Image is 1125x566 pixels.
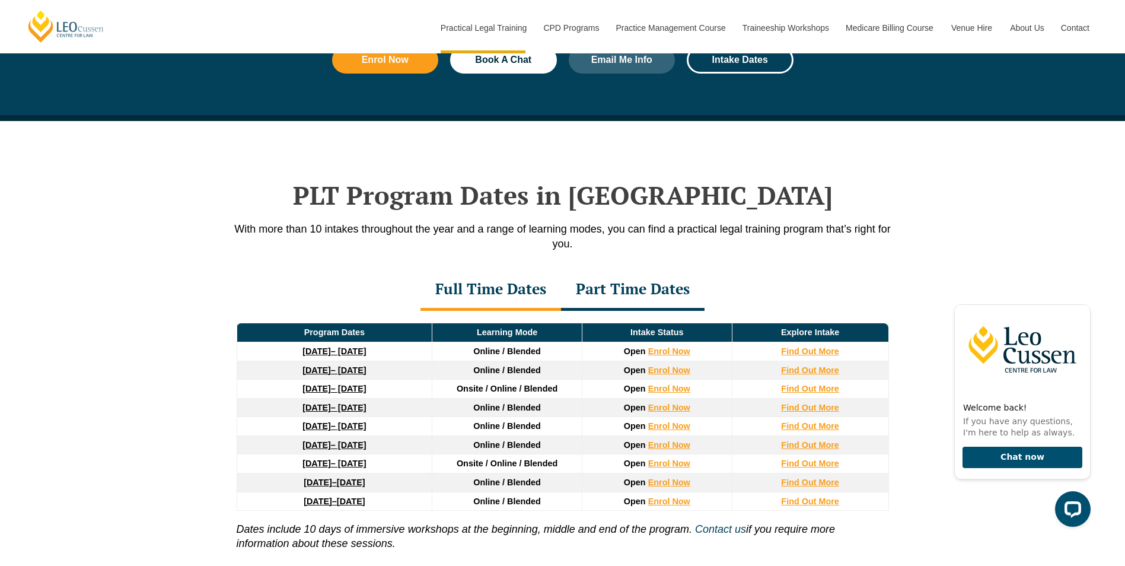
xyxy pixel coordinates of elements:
[624,346,646,356] span: Open
[362,55,409,65] span: Enrol Now
[648,346,690,356] a: Enrol Now
[457,384,557,393] span: Onsite / Online / Blended
[732,323,888,342] td: Explore Intake
[302,459,331,468] strong: [DATE]
[473,478,541,487] span: Online / Blended
[624,384,646,393] span: Open
[302,384,366,393] a: [DATE]– [DATE]
[225,222,901,252] p: With more than 10 intakes throughout the year and a range of learning modes, you can find a pract...
[420,269,561,311] div: Full Time Dates
[781,346,839,356] a: Find Out More
[304,497,365,506] a: [DATE]–[DATE]
[302,421,331,431] strong: [DATE]
[624,421,646,431] span: Open
[473,421,541,431] span: Online / Blended
[302,459,366,468] a: [DATE]– [DATE]
[432,2,535,53] a: Practical Legal Training
[27,9,106,43] a: [PERSON_NAME] Centre for Law
[781,497,839,506] a: Find Out More
[302,384,331,393] strong: [DATE]
[648,403,690,412] a: Enrol Now
[607,2,734,53] a: Practice Management Course
[473,346,541,356] span: Online / Blended
[561,269,705,311] div: Part Time Dates
[304,478,332,487] strong: [DATE]
[302,440,331,450] strong: [DATE]
[457,459,557,468] span: Onsite / Online / Blended
[624,459,646,468] span: Open
[337,497,365,506] span: [DATE]
[302,403,331,412] strong: [DATE]
[945,283,1095,536] iframe: LiveChat chat widget
[648,440,690,450] a: Enrol Now
[712,55,768,65] span: Intake Dates
[302,365,366,375] a: [DATE]– [DATE]
[781,478,839,487] a: Find Out More
[302,440,366,450] a: [DATE]– [DATE]
[734,2,837,53] a: Traineeship Workshops
[648,365,690,375] a: Enrol Now
[624,403,646,412] span: Open
[1001,2,1052,53] a: About Us
[534,2,607,53] a: CPD Programs
[473,365,541,375] span: Online / Blended
[624,365,646,375] span: Open
[237,511,889,551] p: if you require more information about these sessions.
[624,478,646,487] span: Open
[687,46,793,74] a: Intake Dates
[781,384,839,393] a: Find Out More
[302,365,331,375] strong: [DATE]
[302,421,366,431] a: [DATE]– [DATE]
[695,523,746,535] a: Contact us
[781,403,839,412] a: Find Out More
[450,46,557,74] a: Book A Chat
[624,497,646,506] span: Open
[648,478,690,487] a: Enrol Now
[942,2,1001,53] a: Venue Hire
[302,403,366,412] a: [DATE]– [DATE]
[304,478,365,487] a: [DATE]–[DATE]
[648,384,690,393] a: Enrol Now
[225,180,901,210] h2: PLT Program Dates in [GEOGRAPHIC_DATA]
[781,421,839,431] a: Find Out More
[781,365,839,375] a: Find Out More
[237,323,432,342] td: Program Dates
[302,346,366,356] a: [DATE]– [DATE]
[473,440,541,450] span: Online / Blended
[302,346,331,356] strong: [DATE]
[473,403,541,412] span: Online / Blended
[569,46,675,74] a: Email Me Info
[432,323,582,342] td: Learning Mode
[582,323,732,342] td: Intake Status
[237,523,692,535] i: Dates include 10 days of immersive workshops at the beginning, middle and end of the program.
[781,440,839,450] a: Find Out More
[624,440,646,450] span: Open
[648,421,690,431] a: Enrol Now
[591,55,652,65] span: Email Me Info
[473,497,541,506] span: Online / Blended
[648,497,690,506] a: Enrol Now
[337,478,365,487] span: [DATE]
[332,46,439,74] a: Enrol Now
[648,459,690,468] a: Enrol Now
[304,497,332,506] strong: [DATE]
[781,459,839,468] a: Find Out More
[837,2,942,53] a: Medicare Billing Course
[475,55,531,65] span: Book A Chat
[1052,2,1098,53] a: Contact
